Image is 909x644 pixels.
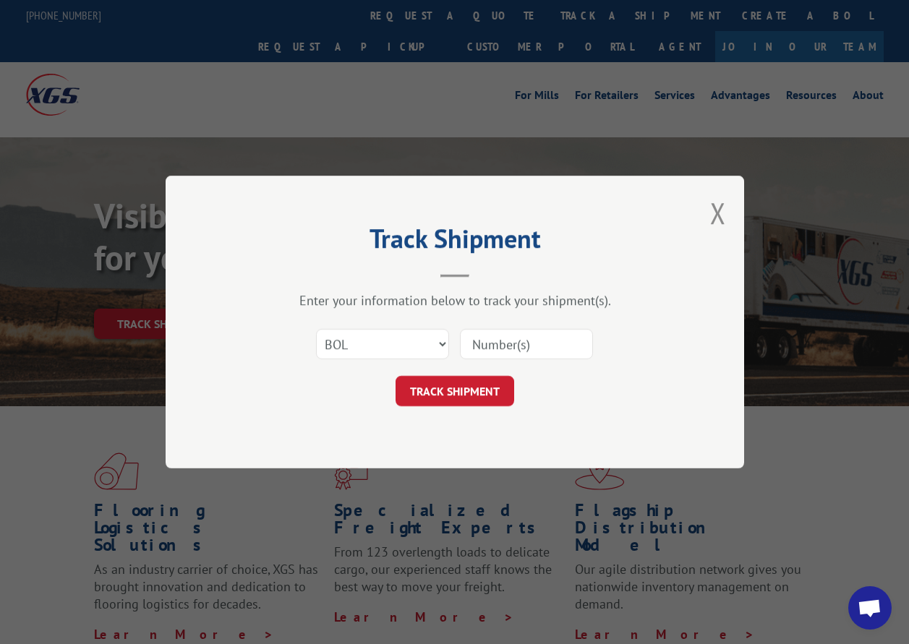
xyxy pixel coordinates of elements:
[460,329,593,359] input: Number(s)
[238,228,672,256] h2: Track Shipment
[710,194,726,232] button: Close modal
[238,292,672,309] div: Enter your information below to track your shipment(s).
[848,586,892,630] a: Open chat
[396,376,514,406] button: TRACK SHIPMENT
